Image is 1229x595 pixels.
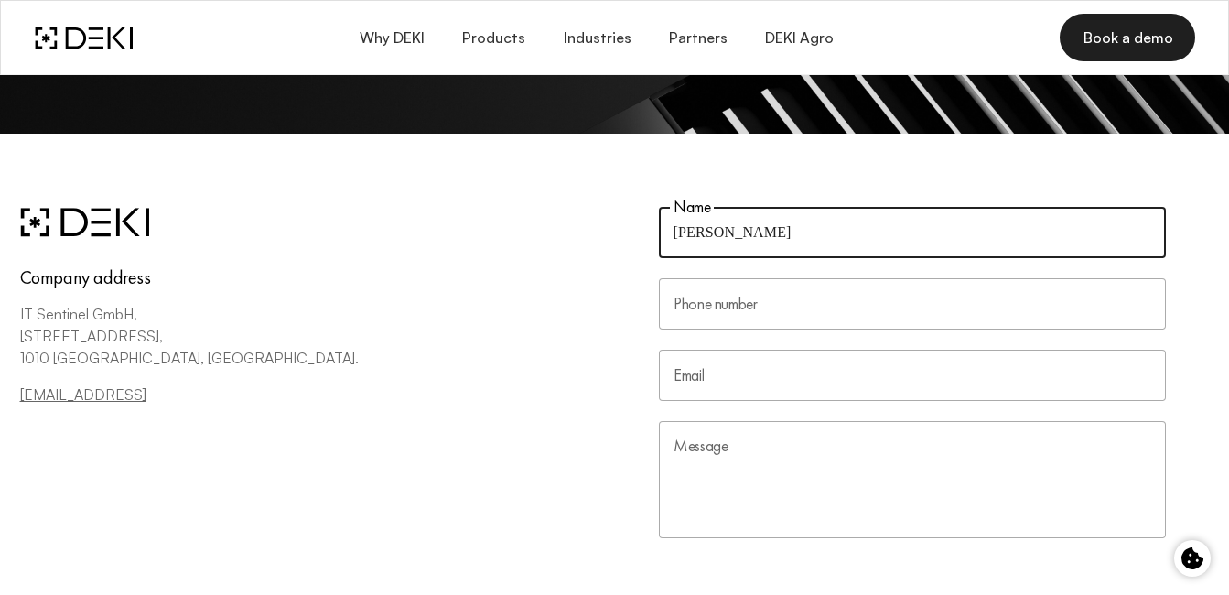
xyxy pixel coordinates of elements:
a: Book a demo [1060,14,1194,61]
a: [EMAIL_ADDRESS] [20,385,146,404]
p: 1010 [GEOGRAPHIC_DATA], [GEOGRAPHIC_DATA]. [20,347,615,384]
h3: Company address [20,266,615,303]
span: Book a demo [1082,27,1172,48]
span: Partners [668,29,728,47]
span: Industries [562,29,631,47]
p: IT Sentinel GmbH, [20,303,615,325]
img: DEKI Logo [35,27,133,49]
a: Partners [650,16,746,59]
img: logo.svg [20,207,149,266]
span: Why DEKI [358,29,424,47]
span: Products [461,29,525,47]
button: Products [443,16,544,59]
button: Industries [544,16,649,59]
span: DEKI Agro [764,29,834,47]
button: Why DEKI [340,16,442,59]
p: [STREET_ADDRESS], [20,325,615,347]
a: DEKI Agro [746,16,852,59]
button: Cookie control [1174,540,1211,577]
